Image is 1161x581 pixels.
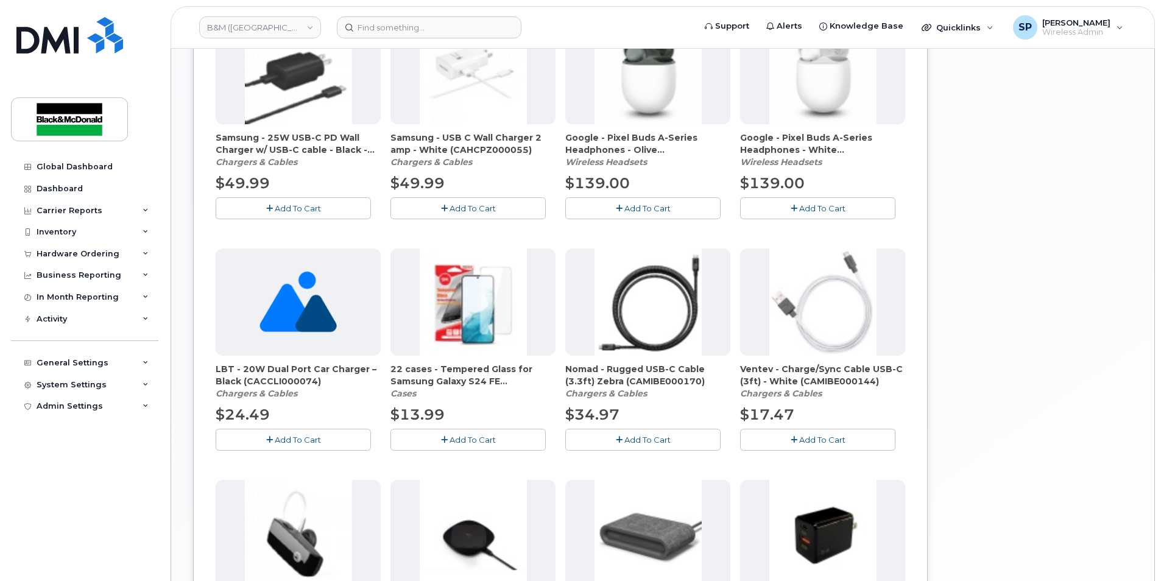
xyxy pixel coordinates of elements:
[624,435,671,445] span: Add To Cart
[390,363,556,400] div: 22 cases - Tempered Glass for Samsung Galaxy S24 FE (CATGBE000126)
[740,157,822,167] em: Wireless Headsets
[565,388,647,399] em: Chargers & Cables
[565,429,721,450] button: Add To Cart
[390,429,546,450] button: Add To Cart
[565,197,721,219] button: Add To Cart
[390,363,556,387] span: 22 cases - Tempered Glass for Samsung Galaxy S24 FE (CATGBE000126)
[245,17,352,124] img: accessory36709.JPG
[390,157,472,167] em: Chargers & Cables
[390,406,445,423] span: $13.99
[913,15,1002,40] div: Quicklinks
[740,132,905,168] div: Google - Pixel Buds A-Series Headphones - White (CAHEBE000049)
[799,435,845,445] span: Add To Cart
[420,17,527,124] img: accessory36354.JPG
[799,203,845,213] span: Add To Cart
[715,20,749,32] span: Support
[769,17,877,124] img: accessory36788.JPG
[740,197,895,219] button: Add To Cart
[565,132,730,156] span: Google - Pixel Buds A-Series Headphones - Olive (CAHEBE000050)
[740,406,794,423] span: $17.47
[595,17,702,124] img: accessory36787.JPG
[337,16,521,38] input: Find something...
[420,248,527,356] img: accessory36952.JPG
[1042,18,1110,27] span: [PERSON_NAME]
[565,363,730,400] div: Nomad - Rugged USB-C Cable (3.3ft) Zebra (CAMIBE000170)
[565,174,630,192] span: $139.00
[740,388,822,399] em: Chargers & Cables
[740,363,905,400] div: Ventev - Charge/Sync Cable USB-C (3ft) - White (CAMIBE000144)
[565,363,730,387] span: Nomad - Rugged USB-C Cable (3.3ft) Zebra (CAMIBE000170)
[216,363,381,387] span: LBT - 20W Dual Port Car Charger – Black (CACCLI000074)
[216,197,371,219] button: Add To Cart
[740,174,805,192] span: $139.00
[696,14,758,38] a: Support
[740,363,905,387] span: Ventev - Charge/Sync Cable USB-C (3ft) - White (CAMIBE000144)
[1004,15,1132,40] div: Spencer Pearson
[390,174,445,192] span: $49.99
[259,248,337,356] img: no_image_found-2caef05468ed5679b831cfe6fc140e25e0c280774317ffc20a367ab7fd17291e.png
[216,174,270,192] span: $49.99
[390,132,556,156] span: Samsung - USB C Wall Charger 2 amp - White (CAHCPZ000055)
[216,132,381,168] div: Samsung - 25W USB-C PD Wall Charger w/ USB-C cable - Black - OEM (CAHCPZ000082)
[216,132,381,156] span: Samsung - 25W USB-C PD Wall Charger w/ USB-C cable - Black - OEM (CAHCPZ000082)
[565,406,619,423] span: $34.97
[216,363,381,400] div: LBT - 20W Dual Port Car Charger – Black (CACCLI000074)
[740,429,895,450] button: Add To Cart
[769,248,877,356] img: accessory36552.JPG
[450,203,496,213] span: Add To Cart
[811,14,912,38] a: Knowledge Base
[216,157,297,167] em: Chargers & Cables
[216,406,270,423] span: $24.49
[390,388,416,399] em: Cases
[216,429,371,450] button: Add To Cart
[1042,27,1110,37] span: Wireless Admin
[275,203,321,213] span: Add To Cart
[936,23,981,32] span: Quicklinks
[390,132,556,168] div: Samsung - USB C Wall Charger 2 amp - White (CAHCPZ000055)
[565,157,647,167] em: Wireless Headsets
[740,132,905,156] span: Google - Pixel Buds A-Series Headphones - White (CAHEBE000049)
[830,20,903,32] span: Knowledge Base
[390,197,546,219] button: Add To Cart
[1018,20,1032,35] span: SP
[450,435,496,445] span: Add To Cart
[275,435,321,445] span: Add To Cart
[216,388,297,399] em: Chargers & Cables
[624,203,671,213] span: Add To Cart
[758,14,811,38] a: Alerts
[565,132,730,168] div: Google - Pixel Buds A-Series Headphones - Olive (CAHEBE000050)
[595,248,702,356] img: accessory36548.JPG
[199,16,321,38] a: B&M (Atlantic Region)
[777,20,802,32] span: Alerts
